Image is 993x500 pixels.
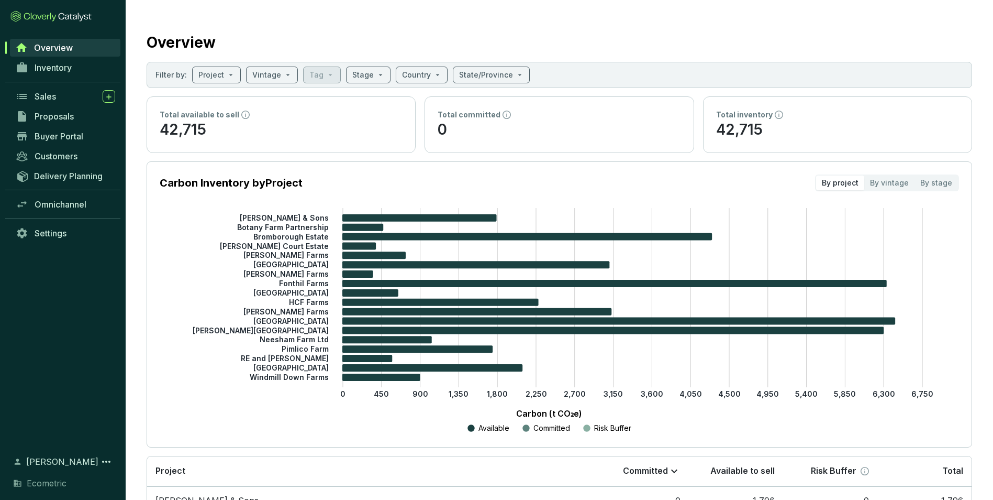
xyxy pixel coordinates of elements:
[260,335,329,344] tspan: Neesham Farm Ltd
[815,175,959,191] div: segmented control
[243,307,329,316] tspan: [PERSON_NAME] Farms
[35,91,56,102] span: Sales
[26,455,98,468] span: [PERSON_NAME]
[10,39,120,57] a: Overview
[253,363,329,372] tspan: [GEOGRAPHIC_DATA]
[914,176,958,190] div: By stage
[35,62,72,73] span: Inventory
[10,127,120,145] a: Buyer Portal
[10,167,120,184] a: Delivery Planning
[564,389,586,398] tspan: 2,700
[795,389,818,398] tspan: 5,400
[35,131,83,142] span: Buyer Portal
[438,120,680,140] p: 0
[282,344,329,353] tspan: Pimlico Farm
[147,456,595,486] th: Project
[160,176,303,190] p: Carbon Inventory by Project
[147,31,216,53] h2: Overview
[193,325,329,334] tspan: [PERSON_NAME][GEOGRAPHIC_DATA]
[34,42,73,53] span: Overview
[10,59,120,77] a: Inventory
[240,213,329,222] tspan: [PERSON_NAME] & Sons
[449,389,468,398] tspan: 1,350
[253,232,329,241] tspan: Bromborough Estate
[526,389,547,398] tspan: 2,250
[35,151,77,161] span: Customers
[641,389,663,398] tspan: 3,600
[237,223,329,232] tspan: Botany Farm Partnership
[289,298,329,307] tspan: HCF Farms
[10,107,120,125] a: Proposals
[911,389,933,398] tspan: 6,750
[34,171,103,181] span: Delivery Planning
[412,389,428,398] tspan: 900
[241,354,329,363] tspan: RE and [PERSON_NAME]
[35,111,74,122] span: Proposals
[220,241,329,250] tspan: [PERSON_NAME] Court Estate
[10,88,120,105] a: Sales
[604,389,623,398] tspan: 3,150
[243,251,329,259] tspan: [PERSON_NAME] Farms
[27,477,66,490] span: Ecometric
[718,389,741,398] tspan: 4,500
[253,316,329,325] tspan: [GEOGRAPHIC_DATA]
[834,389,856,398] tspan: 5,850
[35,228,66,238] span: Settings
[10,224,120,242] a: Settings
[160,120,403,140] p: 42,715
[340,389,345,398] tspan: 0
[478,423,509,433] p: Available
[716,120,959,140] p: 42,715
[10,195,120,213] a: Omnichannel
[679,389,702,398] tspan: 4,050
[716,110,773,120] p: Total inventory
[811,465,856,477] p: Risk Buffer
[689,456,783,486] th: Available to sell
[877,456,972,486] th: Total
[816,176,864,190] div: By project
[533,423,570,433] p: Committed
[250,373,329,382] tspan: Windmill Down Farms
[374,389,389,398] tspan: 450
[623,465,668,477] p: Committed
[155,70,187,80] p: Filter by:
[35,199,86,210] span: Omnichannel
[10,147,120,165] a: Customers
[279,279,329,288] tspan: Fonthil Farms
[594,423,631,433] p: Risk Buffer
[864,176,914,190] div: By vintage
[243,269,329,278] tspan: [PERSON_NAME] Farms
[175,407,922,420] p: Carbon (t CO₂e)
[309,70,323,80] p: Tag
[438,110,500,120] p: Total committed
[253,260,329,269] tspan: [GEOGRAPHIC_DATA]
[873,389,895,398] tspan: 6,300
[160,110,239,120] p: Total available to sell
[253,288,329,297] tspan: [GEOGRAPHIC_DATA]
[487,389,508,398] tspan: 1,800
[756,389,779,398] tspan: 4,950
